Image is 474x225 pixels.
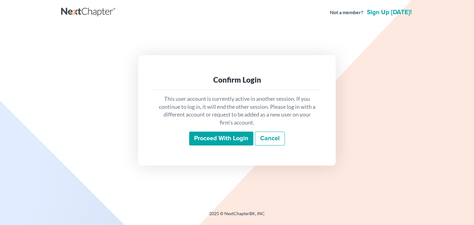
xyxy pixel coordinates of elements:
p: This user account is currently active in another session. If you continue to log in, it will end ... [158,95,316,127]
input: Proceed with login [189,132,253,146]
div: 2025 © NextChapterBK, INC [61,211,413,222]
strong: Not a member? [330,9,363,16]
div: Confirm Login [158,75,316,85]
a: Cancel [255,132,285,146]
a: Sign up [DATE]! [366,9,413,15]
